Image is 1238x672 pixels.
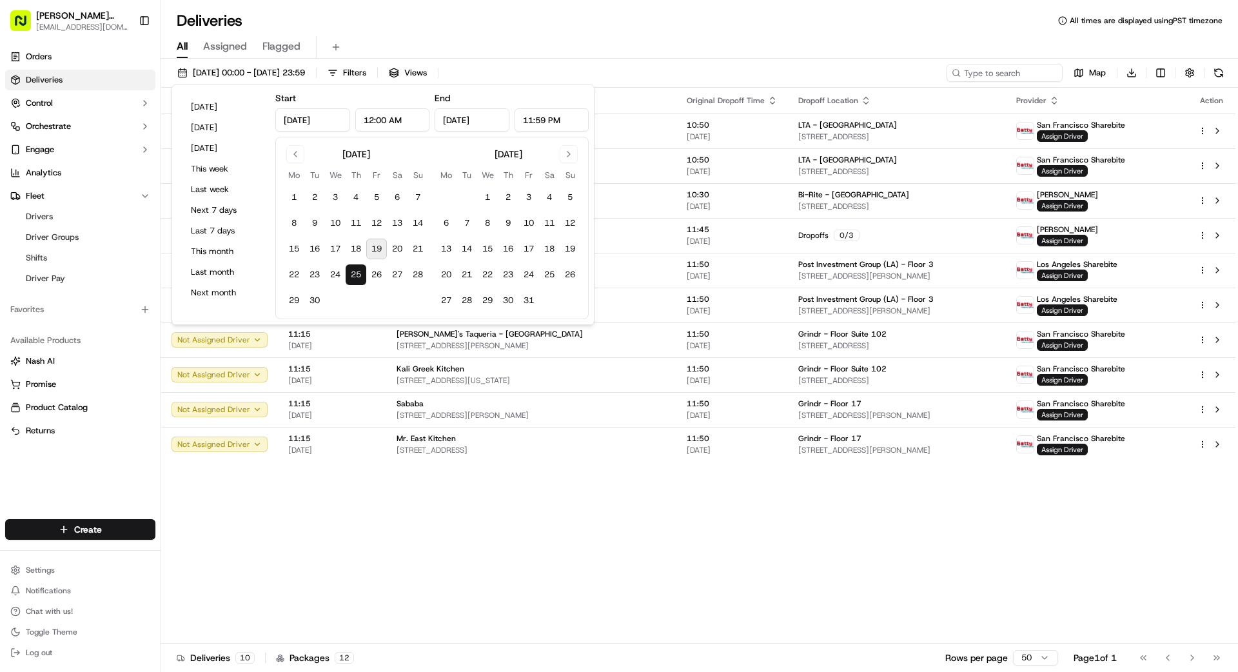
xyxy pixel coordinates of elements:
[26,606,73,617] span: Chat with us!
[104,283,212,306] a: 💻API Documentation
[1037,433,1125,444] span: San Francisco Sharebite
[26,74,63,86] span: Deliveries
[193,67,305,79] span: [DATE] 00:00 - [DATE] 23:59
[325,213,346,233] button: 10
[275,108,350,132] input: Date
[366,239,387,259] button: 19
[408,239,428,259] button: 21
[288,341,376,351] span: [DATE]
[185,284,262,302] button: Next month
[477,264,498,285] button: 22
[687,236,778,246] span: [DATE]
[325,187,346,208] button: 3
[36,22,128,32] span: [EMAIL_ADDRESS][DOMAIN_NAME]
[58,136,177,146] div: We're available if you need us!
[687,120,778,130] span: 10:50
[185,119,262,137] button: [DATE]
[21,270,140,288] a: Driver Pay
[457,264,477,285] button: 21
[687,306,778,316] span: [DATE]
[1037,339,1088,351] span: Assign Driver
[288,445,376,455] span: [DATE]
[185,98,262,116] button: [DATE]
[172,332,268,348] button: Not Assigned Driver
[397,399,424,409] span: Sababa
[284,187,304,208] button: 1
[304,264,325,285] button: 23
[687,271,778,281] span: [DATE]
[560,168,580,182] th: Sunday
[798,433,861,444] span: Grindr - Floor 17
[185,181,262,199] button: Last week
[1017,192,1034,209] img: betty.jpg
[5,46,155,67] a: Orders
[276,651,354,664] div: Packages
[335,652,354,664] div: 12
[798,271,996,281] span: [STREET_ADDRESS][PERSON_NAME]
[477,239,498,259] button: 15
[34,83,232,97] input: Got a question? Start typing here...
[177,10,242,31] h1: Deliveries
[798,132,996,142] span: [STREET_ADDRESS]
[1070,15,1223,26] span: All times are displayed using PST timezone
[408,264,428,285] button: 28
[1198,95,1225,106] div: Action
[26,402,88,413] span: Product Catalog
[1017,227,1034,244] img: betty.jpg
[284,168,304,182] th: Monday
[5,70,155,90] a: Deliveries
[36,9,128,22] button: [PERSON_NAME] Transportation
[798,341,996,351] span: [STREET_ADDRESS]
[560,145,578,163] button: Go to next month
[1017,401,1034,418] img: betty.jpg
[498,168,518,182] th: Thursday
[366,264,387,285] button: 26
[457,213,477,233] button: 7
[1210,64,1228,82] button: Refresh
[26,273,65,284] span: Driver Pay
[109,290,119,300] div: 💻
[1089,67,1106,79] span: Map
[560,213,580,233] button: 12
[1037,200,1088,212] span: Assign Driver
[275,92,296,104] label: Start
[122,288,207,301] span: API Documentation
[687,375,778,386] span: [DATE]
[172,367,268,382] button: Not Assigned Driver
[397,329,583,339] span: [PERSON_NAME]'s Taqueria - [GEOGRAPHIC_DATA]
[408,168,428,182] th: Sunday
[1017,297,1034,313] img: betty.jpg
[560,239,580,259] button: 19
[26,647,52,658] span: Log out
[177,651,255,664] div: Deliveries
[5,374,155,395] button: Promise
[346,213,366,233] button: 11
[539,264,560,285] button: 25
[1017,331,1034,348] img: betty.jpg
[58,123,211,136] div: Start new chat
[5,561,155,579] button: Settings
[798,375,996,386] span: [STREET_ADDRESS]
[539,187,560,208] button: 4
[172,64,311,82] button: [DATE] 00:00 - [DATE] 23:59
[82,235,112,245] span: 7月31日
[5,351,155,371] button: Nash AI
[26,190,44,202] span: Fleet
[687,95,765,106] span: Original Dropoff Time
[5,582,155,600] button: Notifications
[82,200,112,210] span: 9月10日
[387,239,408,259] button: 20
[495,148,522,161] div: [DATE]
[798,399,861,409] span: Grindr - Floor 17
[366,168,387,182] th: Friday
[798,120,897,130] span: LTA - [GEOGRAPHIC_DATA]
[518,168,539,182] th: Friday
[5,623,155,641] button: Toggle Theme
[539,239,560,259] button: 18
[798,190,909,200] span: Bi-Rite - [GEOGRAPHIC_DATA]
[798,329,887,339] span: Grindr - Floor Suite 102
[21,228,140,246] a: Driver Groups
[26,252,47,264] span: Shifts
[1037,190,1098,200] span: [PERSON_NAME]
